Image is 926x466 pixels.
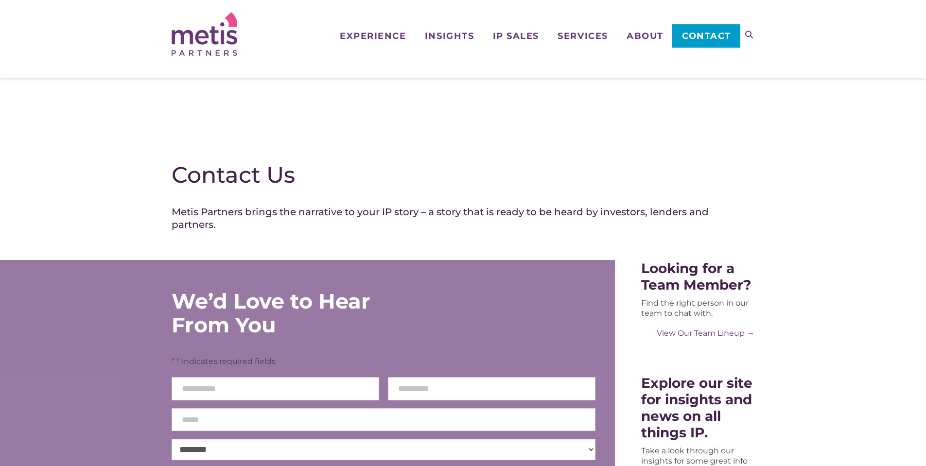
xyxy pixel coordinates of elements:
[340,32,406,40] span: Experience
[425,32,474,40] span: Insights
[627,32,664,40] span: About
[172,12,237,56] img: Metis Partners
[682,32,731,40] span: Contact
[172,161,755,189] h1: Contact Us
[558,32,608,40] span: Services
[172,356,596,367] p: " " indicates required fields
[172,206,755,231] h4: Metis Partners brings the narrative to your IP story – a story that is ready to be heard by inves...
[172,289,429,337] div: We’d Love to Hear From You
[641,260,754,293] div: Looking for a Team Member?
[641,298,754,318] div: Find the right person in our team to chat with.
[641,375,754,441] div: Explore our site for insights and news on all things IP.
[493,32,539,40] span: IP Sales
[672,24,740,48] a: Contact
[641,328,754,338] a: View Our Team Lineup →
